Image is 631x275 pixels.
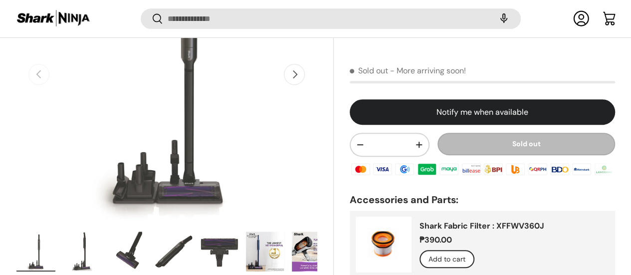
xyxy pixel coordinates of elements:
img: bpi [482,162,504,177]
img: Shark EvoPower System Adv (CS601) [200,232,239,272]
img: master [350,162,372,177]
button: Add to cart [420,250,474,269]
img: Shark Ninja Philippines [16,9,91,28]
p: - More arriving soon! [390,65,466,76]
button: Sold out [437,133,615,155]
img: billease [460,162,482,177]
img: ubp [504,162,526,177]
img: gcash [394,162,416,177]
h2: Accessories and Parts: [350,193,615,207]
speech-search-button: Search by voice [488,8,520,30]
img: Shark EvoPower System Adv (CS601) [154,232,193,272]
img: Shark EvoPower System Adv (CS601) [292,232,331,272]
img: metrobank [571,162,593,177]
img: grabpay [416,162,438,177]
img: maya [438,162,460,177]
img: Shark EvoPower System Adv (CS601) [16,232,55,272]
a: Shark Fabric Filter : XFFWV360J [420,221,544,231]
img: bdo [549,162,571,177]
img: Shark EvoPower System Adv (CS601) [62,232,101,272]
img: Shark EvoPower System Adv (CS601) [108,232,147,272]
span: Sold out [350,65,388,76]
img: qrph [527,162,549,177]
img: Shark EvoPower System Adv (CS601) [246,232,285,272]
img: visa [372,162,394,177]
img: landbank [593,162,615,177]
